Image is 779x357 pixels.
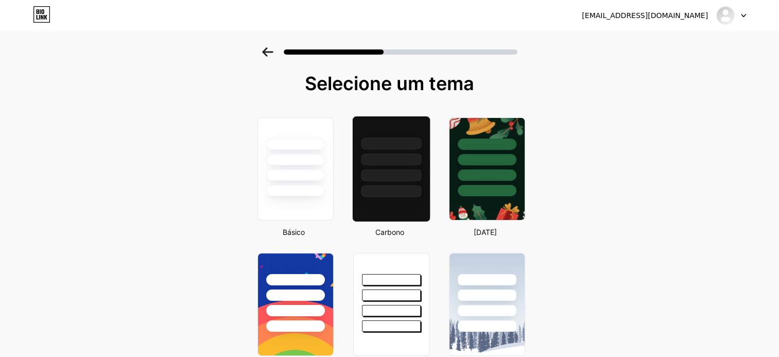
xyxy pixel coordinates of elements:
img: Kaiky Redellen [716,6,735,25]
div: [EMAIL_ADDRESS][DOMAIN_NAME] [582,10,708,21]
div: Carbono [350,227,429,237]
div: Selecione um tema [253,73,526,94]
div: Básico [254,227,334,237]
div: [DATE] [446,227,525,237]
